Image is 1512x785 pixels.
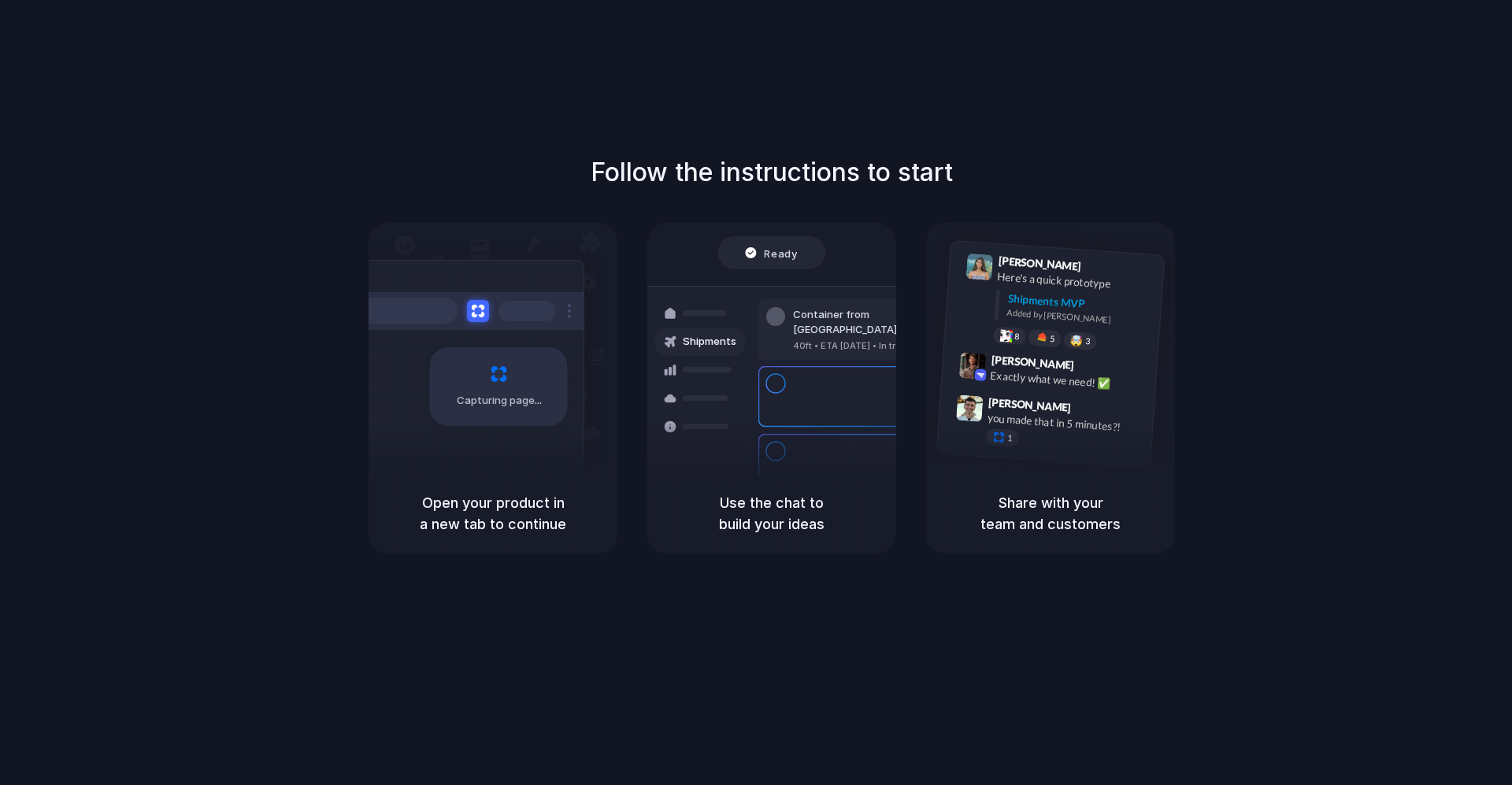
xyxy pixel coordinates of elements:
h5: Use the chat to build your ideas [666,492,877,535]
div: Container from [GEOGRAPHIC_DATA] [793,307,963,338]
div: 🤯 [1070,335,1084,346]
div: Added by [PERSON_NAME] [1006,306,1151,329]
h5: Share with your team and customers [945,492,1156,535]
span: 9:47 AM [1076,401,1108,420]
span: [PERSON_NAME] [988,393,1072,416]
div: you made that in 5 minutes?! [987,409,1144,436]
div: Here's a quick prototype [997,268,1154,294]
div: Exactly what we need! ✅ [990,367,1147,394]
span: 3 [1085,336,1091,345]
span: 9:41 AM [1086,259,1118,278]
span: [PERSON_NAME] [998,252,1081,275]
span: 5 [1050,334,1055,343]
span: 1 [1007,434,1013,442]
div: 40ft • ETA [DATE] • In transit [793,339,963,353]
span: [PERSON_NAME] [991,350,1074,373]
span: 8 [1014,331,1020,340]
span: Capturing page [457,393,544,409]
h5: Open your product in a new tab to continue [387,492,598,535]
span: 9:42 AM [1079,358,1111,377]
div: Shipments MVP [1007,290,1153,316]
span: Shipments [683,334,736,350]
h1: Follow the instructions to start [591,154,953,191]
span: Ready [765,245,798,261]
